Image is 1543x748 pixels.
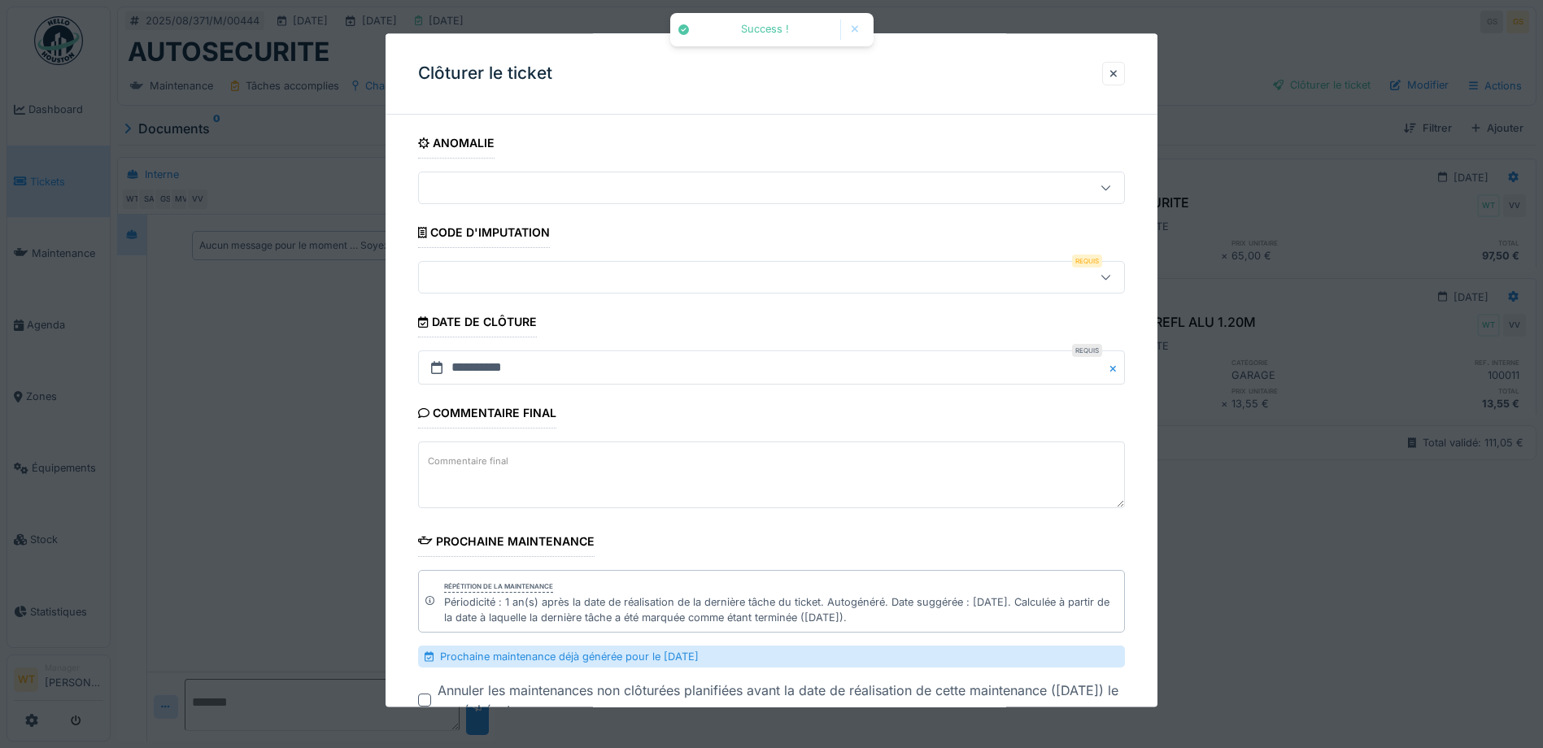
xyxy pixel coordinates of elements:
div: Date de clôture [418,311,536,338]
div: Annuler les maintenances non clôturées planifiées avant la date de réalisation de cette maintenan... [438,681,1125,720]
button: Close [1107,351,1125,385]
div: Success ! [696,23,832,37]
div: Répétition de la maintenance [444,581,553,593]
div: Requis [1072,255,1102,268]
div: Requis [1072,345,1102,358]
div: Commentaire final [418,402,556,429]
div: Périodicité : 1 an(s) après la date de réalisation de la dernière tâche du ticket. Autogénéré. Da... [444,594,1117,625]
div: Code d'imputation [418,221,550,249]
div: Prochaine maintenance [418,529,595,557]
h3: Clôturer le ticket [418,63,552,84]
label: Commentaire final [425,451,512,472]
div: Anomalie [418,131,495,159]
div: Prochaine maintenance déjà générée pour le [DATE] [418,646,1125,668]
